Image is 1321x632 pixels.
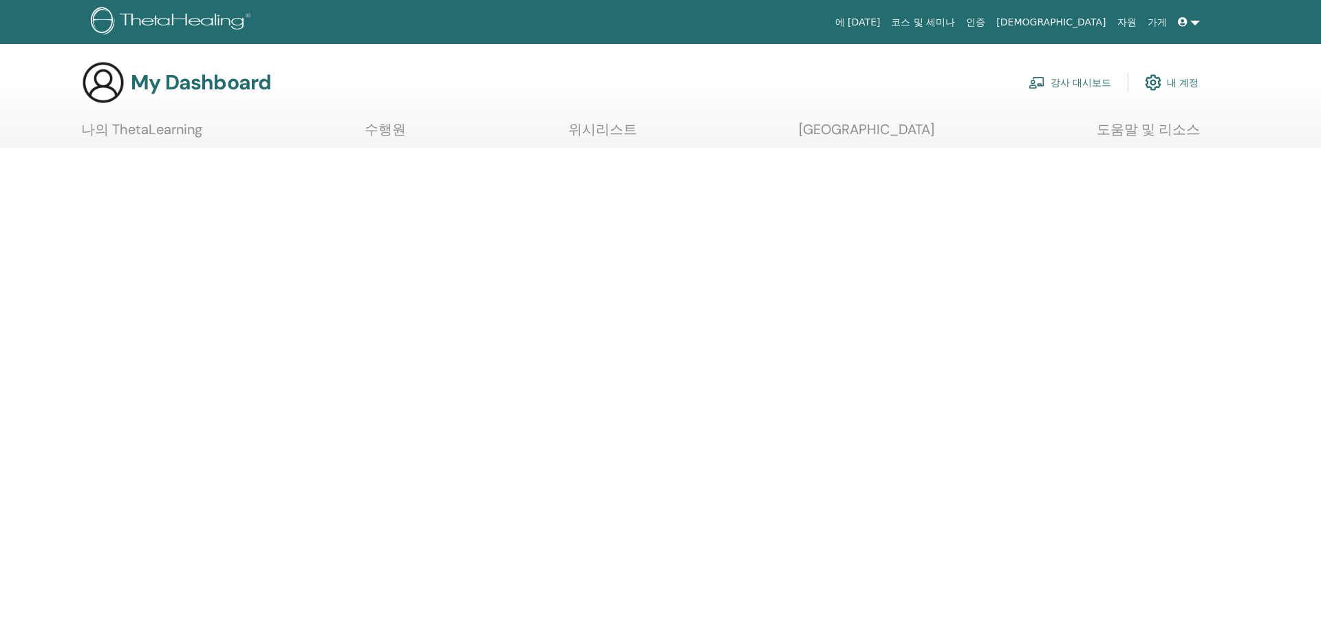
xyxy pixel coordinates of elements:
img: cog.svg [1145,71,1161,94]
a: 위시리스트 [568,121,637,148]
a: 나의 ThetaLearning [81,121,202,148]
a: 강사 대시보드 [1029,67,1111,98]
h3: My Dashboard [131,70,271,95]
a: 인증 [960,10,991,35]
a: 코스 및 세미나 [885,10,960,35]
a: 가게 [1142,10,1172,35]
a: 도움말 및 리소스 [1097,121,1200,148]
img: logo.png [91,7,255,38]
a: 내 계정 [1145,67,1199,98]
a: 자원 [1112,10,1142,35]
img: generic-user-icon.jpg [81,61,125,105]
img: chalkboard-teacher.svg [1029,76,1045,89]
a: 에 [DATE] [830,10,886,35]
a: [GEOGRAPHIC_DATA] [799,121,934,148]
a: [DEMOGRAPHIC_DATA] [991,10,1111,35]
a: 수행원 [365,121,406,148]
